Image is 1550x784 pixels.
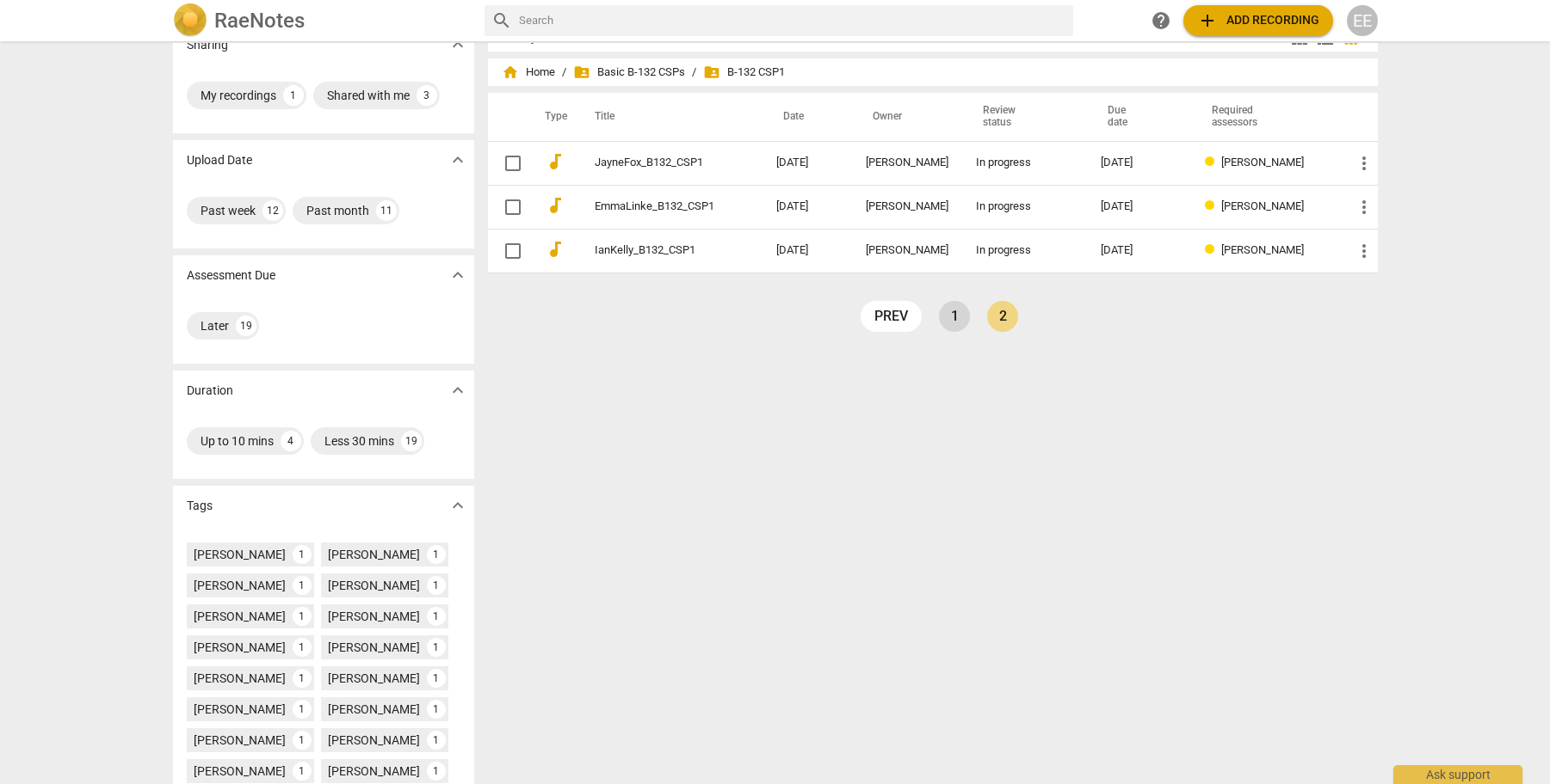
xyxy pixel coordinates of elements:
span: [PERSON_NAME] [1221,156,1304,168]
div: 19 [401,431,422,451]
span: add [1197,10,1218,31]
div: [PERSON_NAME] [328,732,420,749]
span: folder_shared [703,64,720,81]
span: expand_more [448,380,468,401]
div: 1 [427,545,446,564]
span: help [1151,10,1171,31]
div: 1 [293,669,312,688]
span: / [562,66,566,79]
th: Owner [852,93,962,141]
p: Duration [187,382,233,400]
div: 3 [417,85,437,106]
div: Shared with me [327,87,410,104]
span: search [491,10,512,31]
div: In progress [976,156,1074,169]
p: Assessment Due [187,266,275,285]
div: 1 [293,576,312,595]
a: EmmaLinke_B132_CSP1 [595,200,714,213]
a: prev [861,301,922,332]
h2: RaeNotes [214,9,305,33]
div: [PERSON_NAME] [328,639,420,656]
div: 4 [281,431,301,451]
span: folder_shared [573,64,590,81]
button: EE [1347,5,1378,36]
td: [DATE] [763,185,852,229]
span: Review status: in progress [1205,199,1221,212]
span: Review status: in progress [1205,243,1221,256]
div: [DATE] [1101,156,1177,169]
span: Add recording [1197,10,1319,31]
a: IanKelly_B132_CSP1 [595,244,714,257]
div: [DATE] [1101,244,1177,257]
div: 1 [427,731,446,750]
div: 1 [293,731,312,750]
td: [DATE] [763,229,852,273]
div: [PERSON_NAME] [328,670,420,687]
span: [PERSON_NAME] [1221,243,1304,256]
button: Show more [445,493,471,518]
div: 1 [427,576,446,595]
div: 1 [293,607,312,626]
div: [PERSON_NAME] [194,763,286,780]
span: [PERSON_NAME] [1221,199,1304,212]
div: In progress [976,244,1074,257]
button: Upload [1183,5,1333,36]
div: Past month [306,202,369,219]
div: 1 [427,700,446,719]
span: more_vert [1354,241,1374,261]
div: [PERSON_NAME] [194,639,286,656]
span: expand_more [448,495,468,516]
div: [PERSON_NAME] [866,156,948,169]
a: Page 2 is your current page [987,301,1018,332]
span: more_vert [1354,153,1374,174]
div: 19 [236,315,256,336]
div: [PERSON_NAME] [866,200,948,213]
div: 1 [293,638,312,657]
span: audiotrack [545,239,565,260]
div: 1 [427,638,446,657]
span: Basic B-132 CSPs [573,64,685,81]
th: Type [531,93,574,141]
div: 1 [427,607,446,626]
p: Tags [187,497,213,515]
div: My recordings [201,87,276,104]
div: 12 [262,200,283,221]
div: [PERSON_NAME] [328,577,420,594]
th: Review status [962,93,1088,141]
div: [PERSON_NAME] [194,546,286,563]
span: Review status: in progress [1205,156,1221,168]
span: audiotrack [545,195,565,216]
button: Show more [445,377,471,403]
div: [DATE] [1101,200,1177,213]
p: Sharing [187,36,228,54]
div: [PERSON_NAME] [328,763,420,780]
th: Due date [1087,93,1191,141]
div: [PERSON_NAME] [328,701,420,718]
span: B-132 CSP1 [703,64,785,81]
img: Logo [173,3,207,38]
div: [PERSON_NAME] [328,608,420,625]
span: expand_more [448,150,468,170]
div: Less 30 mins [324,432,394,450]
a: JayneFox_B132_CSP1 [595,156,714,169]
a: LogoRaeNotes [173,3,471,38]
div: Ask support [1393,765,1522,784]
button: Show more [445,262,471,288]
span: / [692,66,696,79]
a: Page 1 [939,301,970,332]
div: 1 [283,85,304,106]
div: 1 [293,700,312,719]
p: Upload Date [187,151,252,169]
th: Title [574,93,763,141]
th: Required assessors [1191,93,1339,141]
div: [PERSON_NAME] [328,546,420,563]
div: 1 [293,545,312,564]
div: Up to 10 mins [201,432,274,450]
button: Show more [445,147,471,173]
div: [PERSON_NAME] [866,244,948,257]
span: expand_more [448,265,468,285]
div: Past week [201,202,256,219]
div: [PERSON_NAME] [194,701,286,718]
div: 1 [427,762,446,781]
